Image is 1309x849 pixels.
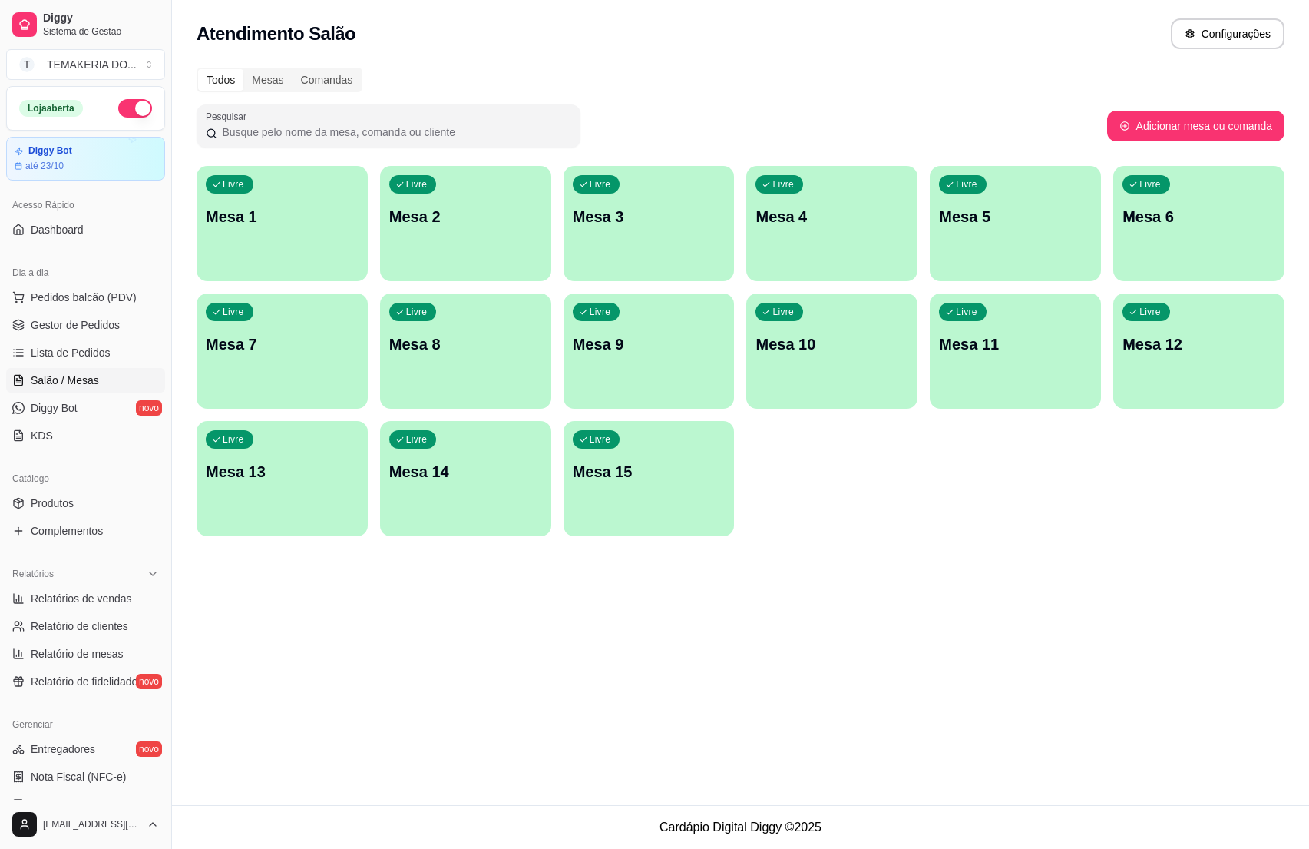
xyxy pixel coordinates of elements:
span: Relatório de fidelidade [31,674,137,689]
button: Select a team [6,49,165,80]
button: LivreMesa 8 [380,294,551,409]
button: LivreMesa 3 [564,166,735,281]
label: Pesquisar [206,110,252,123]
p: Mesa 5 [939,206,1092,227]
p: Livre [1139,306,1161,318]
span: Salão / Mesas [31,373,99,388]
a: Salão / Mesas [6,368,165,393]
span: Diggy Bot [31,400,78,416]
button: [EMAIL_ADDRESS][DOMAIN_NAME] [6,806,165,843]
a: Complementos [6,519,165,543]
button: LivreMesa 9 [564,294,735,409]
a: Controle de caixa [6,792,165,817]
p: Livre [223,433,244,446]
span: Nota Fiscal (NFC-e) [31,769,126,784]
p: Livre [772,178,794,191]
p: Livre [772,306,794,318]
p: Mesa 13 [206,461,359,483]
button: LivreMesa 13 [197,421,368,536]
span: T [19,57,35,72]
p: Mesa 15 [573,461,726,483]
a: DiggySistema de Gestão [6,6,165,43]
p: Livre [406,433,428,446]
p: Mesa 9 [573,333,726,355]
span: Gestor de Pedidos [31,317,120,333]
button: LivreMesa 1 [197,166,368,281]
span: Relatórios [12,568,54,580]
div: Dia a dia [6,260,165,285]
a: KDS [6,423,165,448]
a: Dashboard [6,217,165,242]
span: Produtos [31,496,74,511]
p: Livre [590,306,611,318]
a: Nota Fiscal (NFC-e) [6,764,165,789]
a: Relatórios de vendas [6,586,165,611]
span: Diggy [43,12,159,25]
p: Livre [956,178,977,191]
span: Relatório de mesas [31,646,124,662]
button: LivreMesa 7 [197,294,368,409]
article: até 23/10 [25,160,64,172]
p: Livre [1139,178,1161,191]
p: Mesa 7 [206,333,359,355]
p: Livre [406,306,428,318]
button: LivreMesa 6 [1113,166,1284,281]
footer: Cardápio Digital Diggy © 2025 [172,805,1309,849]
article: Diggy Bot [28,145,72,157]
button: Configurações [1171,18,1284,49]
p: Livre [223,306,244,318]
p: Mesa 8 [389,333,542,355]
a: Diggy Botaté 23/10 [6,137,165,181]
a: Relatório de mesas [6,642,165,666]
button: LivreMesa 10 [746,294,917,409]
p: Livre [223,178,244,191]
button: LivreMesa 15 [564,421,735,536]
button: LivreMesa 11 [930,294,1101,409]
div: Comandas [293,69,362,91]
span: Dashboard [31,222,84,237]
span: Relatório de clientes [31,619,128,634]
span: Relatórios de vendas [31,591,132,606]
button: LivreMesa 5 [930,166,1101,281]
span: Entregadores [31,741,95,757]
span: Lista de Pedidos [31,345,111,360]
div: TEMAKERIA DO ... [47,57,137,72]
a: Lista de Pedidos [6,340,165,365]
p: Mesa 11 [939,333,1092,355]
p: Livre [406,178,428,191]
button: Pedidos balcão (PDV) [6,285,165,310]
p: Mesa 2 [389,206,542,227]
p: Mesa 14 [389,461,542,483]
span: Pedidos balcão (PDV) [31,290,137,305]
div: Loja aberta [19,100,83,117]
button: Alterar Status [118,99,152,118]
button: Adicionar mesa ou comanda [1107,111,1284,141]
p: Livre [956,306,977,318]
p: Mesa 10 [755,333,908,355]
a: Entregadoresnovo [6,737,165,761]
p: Livre [590,433,611,446]
button: LivreMesa 12 [1113,294,1284,409]
div: Catálogo [6,466,165,491]
div: Gerenciar [6,712,165,737]
span: [EMAIL_ADDRESS][DOMAIN_NAME] [43,818,140,831]
button: LivreMesa 4 [746,166,917,281]
input: Pesquisar [217,124,571,140]
button: LivreMesa 14 [380,421,551,536]
a: Relatório de clientes [6,614,165,638]
span: Sistema de Gestão [43,25,159,38]
h2: Atendimento Salão [197,22,355,46]
p: Mesa 6 [1122,206,1275,227]
div: Todos [198,69,243,91]
a: Gestor de Pedidos [6,313,165,337]
p: Mesa 4 [755,206,908,227]
p: Mesa 3 [573,206,726,227]
span: KDS [31,428,53,443]
p: Livre [590,178,611,191]
p: Mesa 1 [206,206,359,227]
a: Produtos [6,491,165,516]
a: Diggy Botnovo [6,396,165,420]
span: Controle de caixa [31,797,114,812]
div: Acesso Rápido [6,193,165,217]
a: Relatório de fidelidadenovo [6,669,165,694]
